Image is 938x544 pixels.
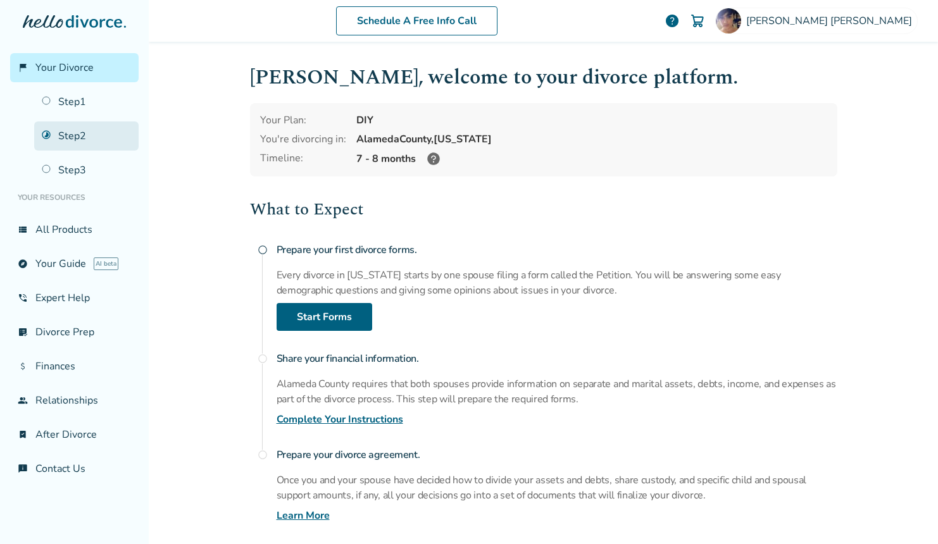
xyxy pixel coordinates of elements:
a: Step2 [34,121,139,151]
a: Start Forms [277,303,372,331]
span: bookmark_check [18,430,28,440]
li: Your Resources [10,185,139,210]
div: Your Plan: [260,113,346,127]
img: Christine Rath [716,8,741,34]
p: Alameda County requires that both spouses provide information on separate and marital assets, deb... [277,376,837,407]
div: You're divorcing in: [260,132,346,146]
span: [PERSON_NAME] [PERSON_NAME] [746,14,917,28]
span: group [18,395,28,405]
a: help [665,13,680,28]
a: phone_in_talkExpert Help [10,283,139,312]
a: attach_moneyFinances [10,352,139,381]
h4: Share your financial information. [277,346,837,371]
a: flag_2Your Divorce [10,53,139,82]
span: radio_button_unchecked [258,354,268,364]
span: view_list [18,225,28,235]
div: DIY [356,113,827,127]
span: radio_button_unchecked [258,245,268,255]
a: Schedule A Free Info Call [336,6,497,35]
a: Complete Your Instructions [277,412,403,427]
span: radio_button_unchecked [258,450,268,460]
a: exploreYour GuideAI beta [10,249,139,278]
div: 7 - 8 months [356,151,827,166]
a: chat_infoContact Us [10,454,139,483]
h4: Prepare your first divorce forms. [277,237,837,263]
span: list_alt_check [18,327,28,337]
span: flag_2 [18,63,28,73]
a: list_alt_checkDivorce Prep [10,318,139,347]
span: phone_in_talk [18,293,28,303]
h4: Prepare your divorce agreement. [277,442,837,467]
span: AI beta [94,257,118,270]
p: Every divorce in [US_STATE] starts by one spouse filing a form called the Petition. You will be a... [277,268,837,298]
a: groupRelationships [10,386,139,415]
a: Learn More [277,508,330,523]
a: Step3 [34,156,139,185]
span: attach_money [18,361,28,371]
iframe: Chat Widget [875,483,938,544]
span: Your Divorce [35,61,94,75]
a: bookmark_checkAfter Divorce [10,420,139,449]
a: view_listAll Products [10,215,139,244]
p: Once you and your spouse have decided how to divide your assets and debts, share custody, and spe... [277,473,837,503]
span: chat_info [18,464,28,474]
a: Step1 [34,87,139,116]
img: Cart [690,13,705,28]
span: explore [18,259,28,269]
h2: What to Expect [250,197,837,222]
div: Timeline: [260,151,346,166]
h1: [PERSON_NAME] , welcome to your divorce platform. [250,62,837,93]
div: Alameda County, [US_STATE] [356,132,827,146]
